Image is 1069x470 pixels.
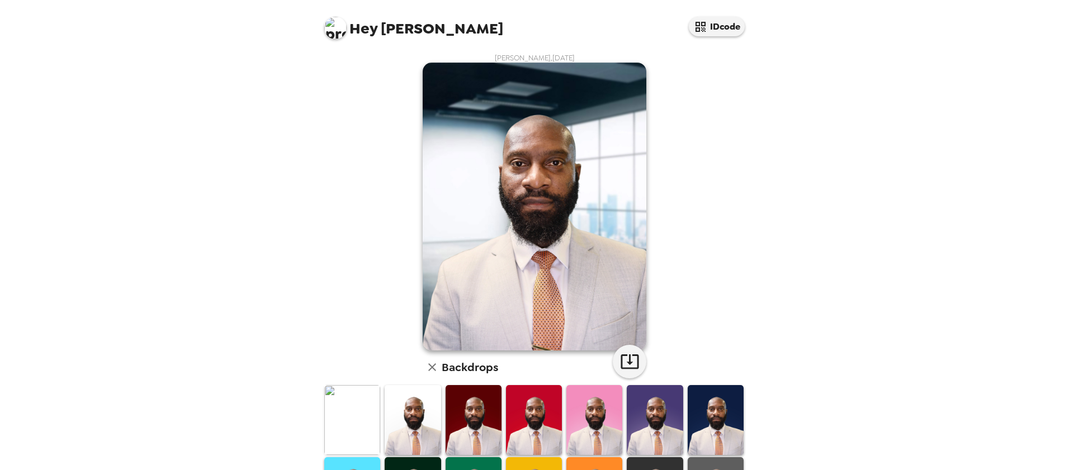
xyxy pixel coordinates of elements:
[349,18,377,39] span: Hey
[495,53,575,63] span: [PERSON_NAME] , [DATE]
[689,17,745,36] button: IDcode
[423,63,646,350] img: user
[324,17,347,39] img: profile pic
[442,358,498,376] h6: Backdrops
[324,385,380,455] img: Original
[324,11,503,36] span: [PERSON_NAME]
